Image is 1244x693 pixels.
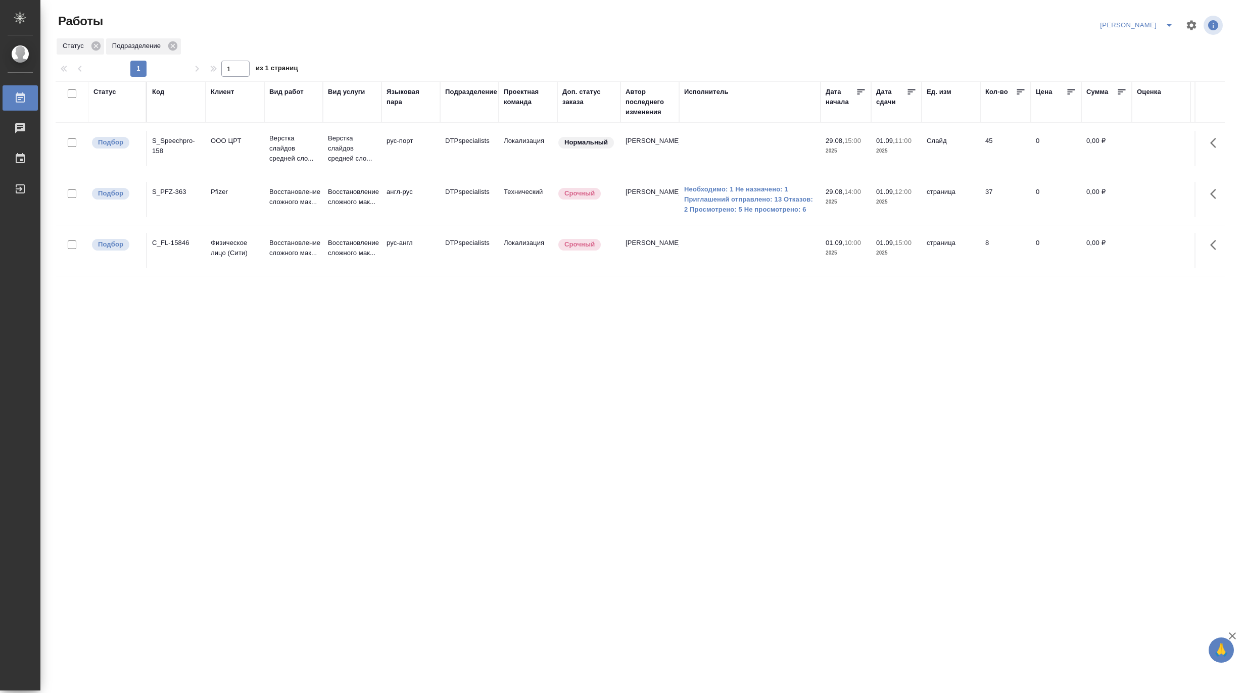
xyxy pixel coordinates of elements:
p: Верстка слайдов средней сло... [269,133,318,164]
p: 2025 [876,197,917,207]
td: 0,00 ₽ [1081,233,1132,268]
td: [PERSON_NAME] [620,233,679,268]
td: [PERSON_NAME] [620,131,679,166]
div: Ед. изм [927,87,951,97]
span: Работы [56,13,103,29]
div: Языковая пара [387,87,435,107]
div: Можно подбирать исполнителей [91,187,141,201]
div: Вид услуги [328,87,365,97]
p: Восстановление сложного мак... [269,238,318,258]
p: Восстановление сложного мак... [269,187,318,207]
td: рус-порт [381,131,440,166]
div: C_FL-15846 [152,238,201,248]
a: Необходимо: 1 Не назначено: 1 Приглашений отправлено: 13 Отказов: 2 Просмотрено: 5 Не просмотрено: 6 [684,184,816,215]
div: S_Speechpro-158 [152,136,201,156]
button: Здесь прячутся важные кнопки [1204,182,1228,206]
span: Посмотреть информацию [1204,16,1225,35]
div: Сумма [1086,87,1108,97]
td: Технический [499,182,557,217]
p: Восстановление сложного мак... [328,238,376,258]
td: страница [922,233,980,268]
div: Цена [1036,87,1052,97]
p: Подбор [98,239,123,250]
p: 29.08, [826,137,844,144]
p: Статус [63,41,87,51]
td: рус-англ [381,233,440,268]
p: 15:00 [844,137,861,144]
p: 2025 [876,248,917,258]
p: Pfizer [211,187,259,197]
td: 0 [1031,131,1081,166]
p: 01.09, [876,137,895,144]
div: Проектная команда [504,87,552,107]
div: Подразделение [445,87,497,97]
p: Срочный [564,188,595,199]
td: DTPspecialists [440,182,499,217]
div: split button [1097,17,1179,33]
p: 12:00 [895,188,912,195]
button: 🙏 [1209,637,1234,663]
div: Автор последнего изменения [626,87,674,117]
div: Исполнитель [684,87,729,97]
p: OOO ЦРТ [211,136,259,146]
td: 0 [1031,182,1081,217]
td: страница [922,182,980,217]
p: 01.09, [876,188,895,195]
td: Слайд [922,131,980,166]
div: Можно подбирать исполнителей [91,136,141,150]
p: Восстановление сложного мак... [328,187,376,207]
td: DTPspecialists [440,233,499,268]
td: 0,00 ₽ [1081,182,1132,217]
td: 0 [1031,233,1081,268]
span: 🙏 [1213,639,1230,661]
p: 01.09, [826,239,844,246]
div: Можно подбирать исполнителей [91,238,141,252]
div: Дата начала [826,87,856,107]
div: Клиент [211,87,234,97]
td: 8 [980,233,1031,268]
div: Подразделение [106,38,181,55]
td: [PERSON_NAME] [620,182,679,217]
p: 01.09, [876,239,895,246]
td: 37 [980,182,1031,217]
p: 10:00 [844,239,861,246]
p: 2025 [876,146,917,156]
div: Статус [93,87,116,97]
p: 2025 [826,146,866,156]
td: Локализация [499,233,557,268]
div: S_PFZ-363 [152,187,201,197]
button: Здесь прячутся важные кнопки [1204,233,1228,257]
div: Доп. статус заказа [562,87,615,107]
div: Код [152,87,164,97]
td: Локализация [499,131,557,166]
p: 2025 [826,248,866,258]
p: Верстка слайдов средней сло... [328,133,376,164]
p: Срочный [564,239,595,250]
p: 14:00 [844,188,861,195]
p: 2025 [826,197,866,207]
div: Вид работ [269,87,304,97]
div: Статус [57,38,104,55]
p: 15:00 [895,239,912,246]
div: Кол-во [985,87,1008,97]
div: Дата сдачи [876,87,906,107]
p: 29.08, [826,188,844,195]
span: Настроить таблицу [1179,13,1204,37]
p: Физическое лицо (Сити) [211,238,259,258]
td: 0,00 ₽ [1081,131,1132,166]
p: Подбор [98,137,123,147]
p: Подразделение [112,41,164,51]
div: Оценка [1137,87,1161,97]
span: из 1 страниц [256,62,298,77]
p: 11:00 [895,137,912,144]
p: Нормальный [564,137,608,147]
p: Подбор [98,188,123,199]
td: англ-рус [381,182,440,217]
td: DTPspecialists [440,131,499,166]
button: Здесь прячутся важные кнопки [1204,131,1228,155]
td: 45 [980,131,1031,166]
